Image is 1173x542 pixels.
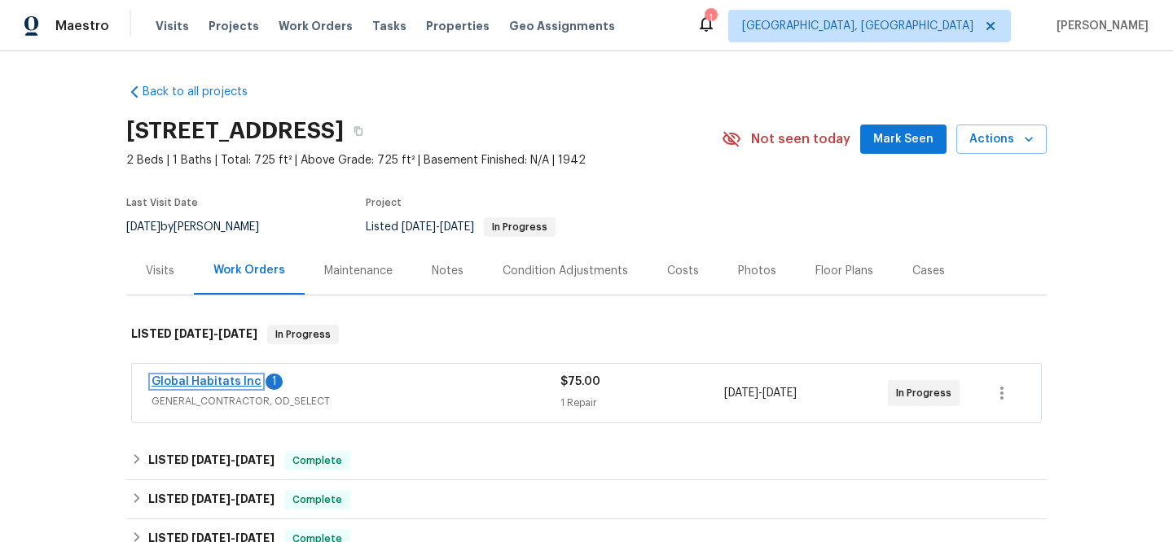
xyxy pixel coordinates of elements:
div: Notes [432,263,463,279]
span: Last Visit Date [126,198,198,208]
button: Copy Address [344,116,373,146]
span: $75.00 [560,376,600,387]
span: [DATE] [218,328,257,339]
div: Cases [912,263,945,279]
h6: LISTED [148,490,275,509]
button: Actions [956,125,1047,155]
span: [DATE] [126,221,160,233]
span: 2 Beds | 1 Baths | Total: 725 ft² | Above Grade: 725 ft² | Basement Finished: N/A | 1942 [126,152,722,168]
span: Listed [366,221,556,233]
span: GENERAL_CONTRACTOR, OD_SELECT [152,393,560,409]
h6: LISTED [131,325,257,344]
div: Maintenance [324,263,393,279]
div: 1 [266,374,283,390]
div: Costs [667,263,699,279]
div: Work Orders [213,262,285,278]
span: [GEOGRAPHIC_DATA], [GEOGRAPHIC_DATA] [742,18,973,34]
span: Visits [156,18,189,34]
span: Not seen today [751,131,850,147]
span: [DATE] [235,454,275,466]
span: Projects [209,18,259,34]
span: Complete [286,492,349,508]
span: Properties [426,18,490,34]
span: Work Orders [279,18,353,34]
span: - [402,221,474,233]
span: Tasks [372,20,406,32]
span: [DATE] [174,328,213,339]
h2: [STREET_ADDRESS] [126,123,344,139]
span: In Progress [896,385,958,401]
span: Project [366,198,402,208]
span: [DATE] [235,493,275,505]
span: - [174,328,257,339]
div: Floor Plans [815,263,873,279]
a: Global Habitats Inc [152,376,261,387]
span: [DATE] [191,454,231,466]
span: Complete [286,452,349,469]
a: Back to all projects [126,84,283,100]
div: Condition Adjustments [503,263,628,279]
span: [PERSON_NAME] [1050,18,1149,34]
div: Photos [738,263,776,279]
button: Mark Seen [860,125,947,155]
div: 1 [705,10,716,26]
span: In Progress [269,326,337,343]
span: Actions [969,129,1034,150]
div: Visits [146,263,174,279]
div: LISTED [DATE]-[DATE]Complete [126,441,1047,480]
span: [DATE] [191,493,231,505]
span: - [191,493,275,505]
span: Mark Seen [873,129,934,150]
span: [DATE] [402,221,436,233]
span: In Progress [485,222,554,232]
span: - [724,385,797,401]
span: - [191,454,275,466]
span: [DATE] [724,387,758,399]
div: by [PERSON_NAME] [126,217,279,237]
span: Geo Assignments [509,18,615,34]
div: 1 Repair [560,395,724,411]
div: LISTED [DATE]-[DATE]Complete [126,480,1047,519]
span: [DATE] [440,221,474,233]
span: Maestro [55,18,109,34]
div: LISTED [DATE]-[DATE]In Progress [126,308,1047,361]
span: [DATE] [762,387,797,399]
h6: LISTED [148,451,275,470]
